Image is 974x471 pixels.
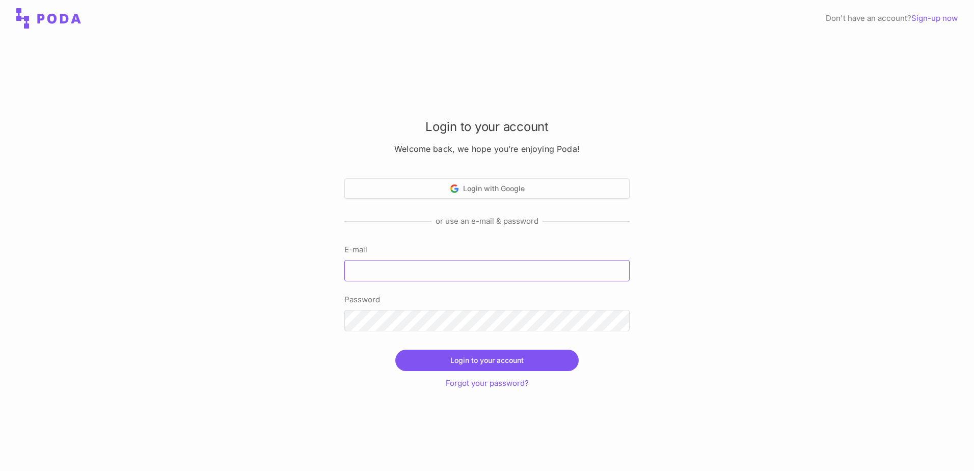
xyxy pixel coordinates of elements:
[395,350,579,371] button: Login to your account
[431,215,543,227] span: or use an e-mail & password
[344,178,630,199] button: Login with Google
[344,144,630,154] h3: Welcome back, we hope you’re enjoying Poda!
[826,12,958,24] div: Don't have an account?
[344,294,630,306] label: Password
[911,13,958,23] a: Sign-up now
[344,244,630,256] label: E-mail
[450,184,459,193] img: Google logo
[446,378,529,388] a: Forgot your password?
[344,118,630,136] h2: Login to your account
